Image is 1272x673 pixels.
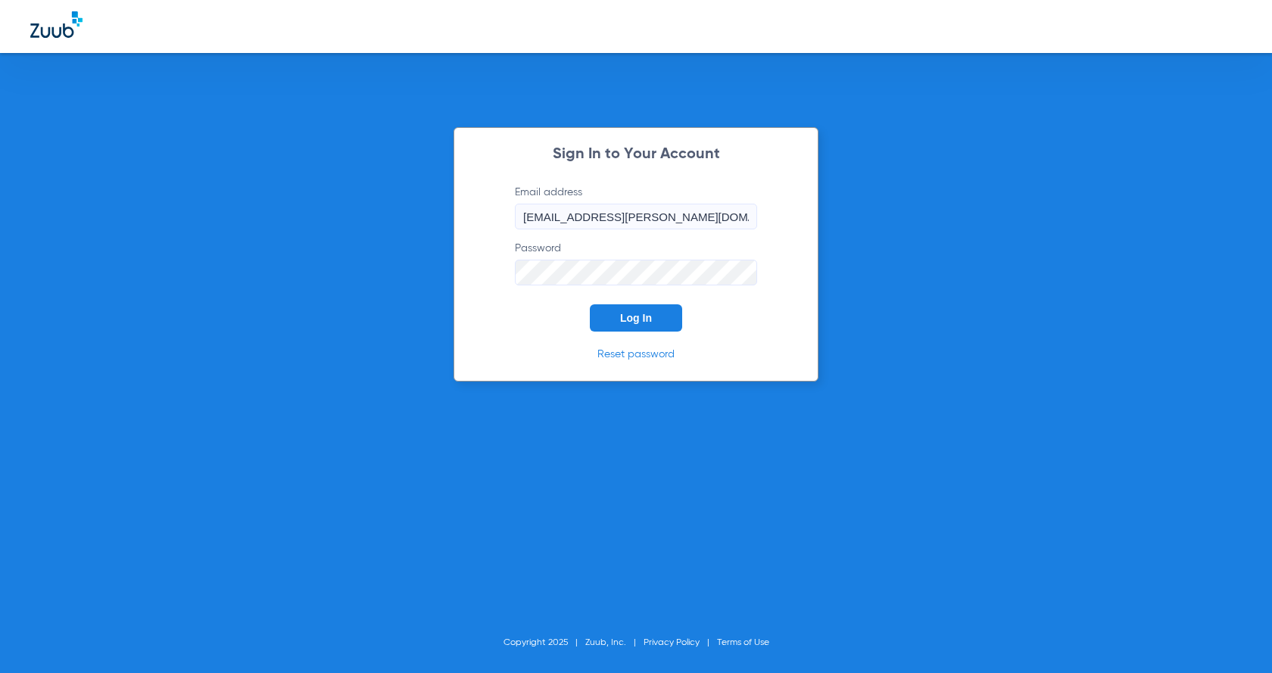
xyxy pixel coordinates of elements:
[644,638,700,647] a: Privacy Policy
[492,147,780,162] h2: Sign In to Your Account
[515,241,757,285] label: Password
[585,635,644,650] li: Zuub, Inc.
[620,312,652,324] span: Log In
[515,185,757,229] label: Email address
[30,11,83,38] img: Zuub Logo
[515,204,757,229] input: Email address
[597,349,675,360] a: Reset password
[503,635,585,650] li: Copyright 2025
[717,638,769,647] a: Terms of Use
[590,304,682,332] button: Log In
[1196,600,1272,673] iframe: Chat Widget
[515,260,757,285] input: Password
